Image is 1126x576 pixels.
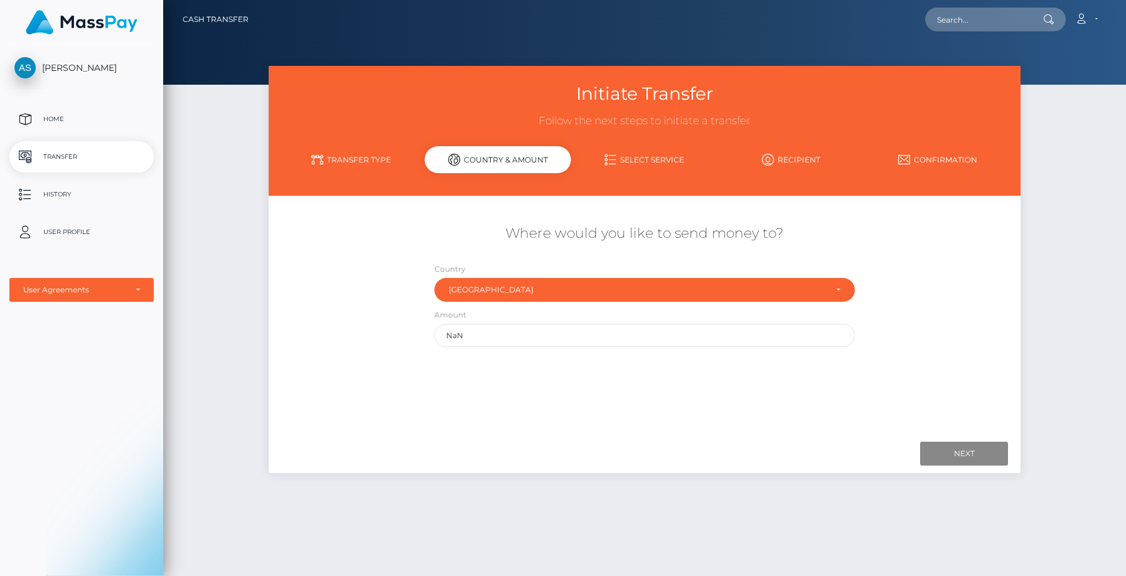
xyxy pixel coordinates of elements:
[434,278,854,302] button: United States
[23,285,126,295] div: User Agreements
[434,324,854,347] input: Amount to send in undefined (Maximum: undefined)
[864,149,1011,171] a: Confirmation
[14,223,149,242] p: User Profile
[718,149,865,171] a: Recipient
[278,224,1011,243] h5: Where would you like to send money to?
[9,104,154,135] a: Home
[278,114,1011,129] h3: Follow the next steps to initiate a transfer
[434,309,466,321] label: Amount
[449,285,825,295] div: [GEOGRAPHIC_DATA]
[920,442,1008,466] input: Next
[925,8,1043,31] input: Search...
[424,146,571,173] div: Country & Amount
[14,110,149,129] p: Home
[14,185,149,204] p: History
[434,264,466,275] label: Country
[278,149,425,171] a: Transfer Type
[9,179,154,210] a: History
[183,6,249,33] a: Cash Transfer
[9,141,154,173] a: Transfer
[14,147,149,166] p: Transfer
[9,278,154,302] button: User Agreements
[278,82,1011,106] h3: Initiate Transfer
[26,10,137,35] img: MassPay
[9,216,154,248] a: User Profile
[9,62,154,73] span: [PERSON_NAME]
[571,149,718,171] a: Select Service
